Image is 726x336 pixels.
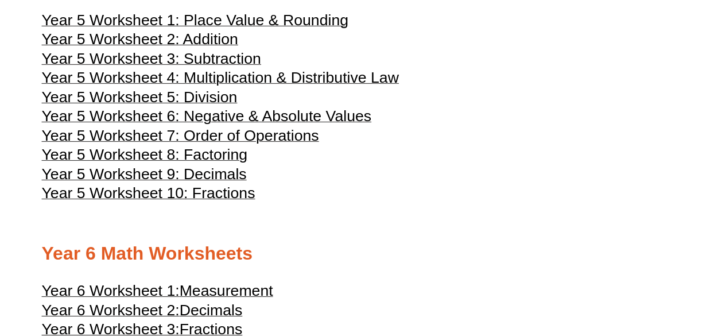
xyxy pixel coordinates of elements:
span: Year 5 Worksheet 2: Addition [42,30,238,48]
a: Year 5 Worksheet 3: Subtraction [42,55,261,67]
a: Year 5 Worksheet 4: Multiplication & Distributive Law [42,74,399,86]
span: Year 6 Worksheet 2: [42,302,180,319]
span: Year 6 Worksheet 1: [42,282,180,299]
a: Year 5 Worksheet 10: Fractions [42,190,255,201]
span: Year 5 Worksheet 8: Factoring [42,146,248,163]
span: Year 5 Worksheet 7: Order of Operations [42,127,319,144]
a: Year 6 Worksheet 1:Measurement [42,287,273,299]
iframe: Chat Widget [535,206,726,336]
a: Year 5 Worksheet 1: Place Value & Rounding [42,17,348,28]
a: Year 5 Worksheet 2: Addition [42,36,238,47]
span: Decimals [180,302,243,319]
span: Year 5 Worksheet 10: Fractions [42,184,255,202]
span: Year 5 Worksheet 9: Decimals [42,165,247,183]
span: Year 5 Worksheet 6: Negative & Absolute Values [42,107,371,125]
span: Year 5 Worksheet 3: Subtraction [42,50,261,67]
a: Year 5 Worksheet 9: Decimals [42,171,247,182]
span: Year 5 Worksheet 5: Division [42,88,238,106]
span: Measurement [180,282,273,299]
a: Year 6 Worksheet 2:Decimals [42,307,243,318]
h2: Year 6 Math Worksheets [42,242,685,266]
a: Year 5 Worksheet 5: Division [42,94,238,105]
a: Year 5 Worksheet 6: Negative & Absolute Values [42,113,371,124]
span: Year 5 Worksheet 1: Place Value & Rounding [42,11,348,29]
a: Year 5 Worksheet 7: Order of Operations [42,132,319,144]
span: Year 5 Worksheet 4: Multiplication & Distributive Law [42,69,399,86]
a: Year 5 Worksheet 8: Factoring [42,151,248,163]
